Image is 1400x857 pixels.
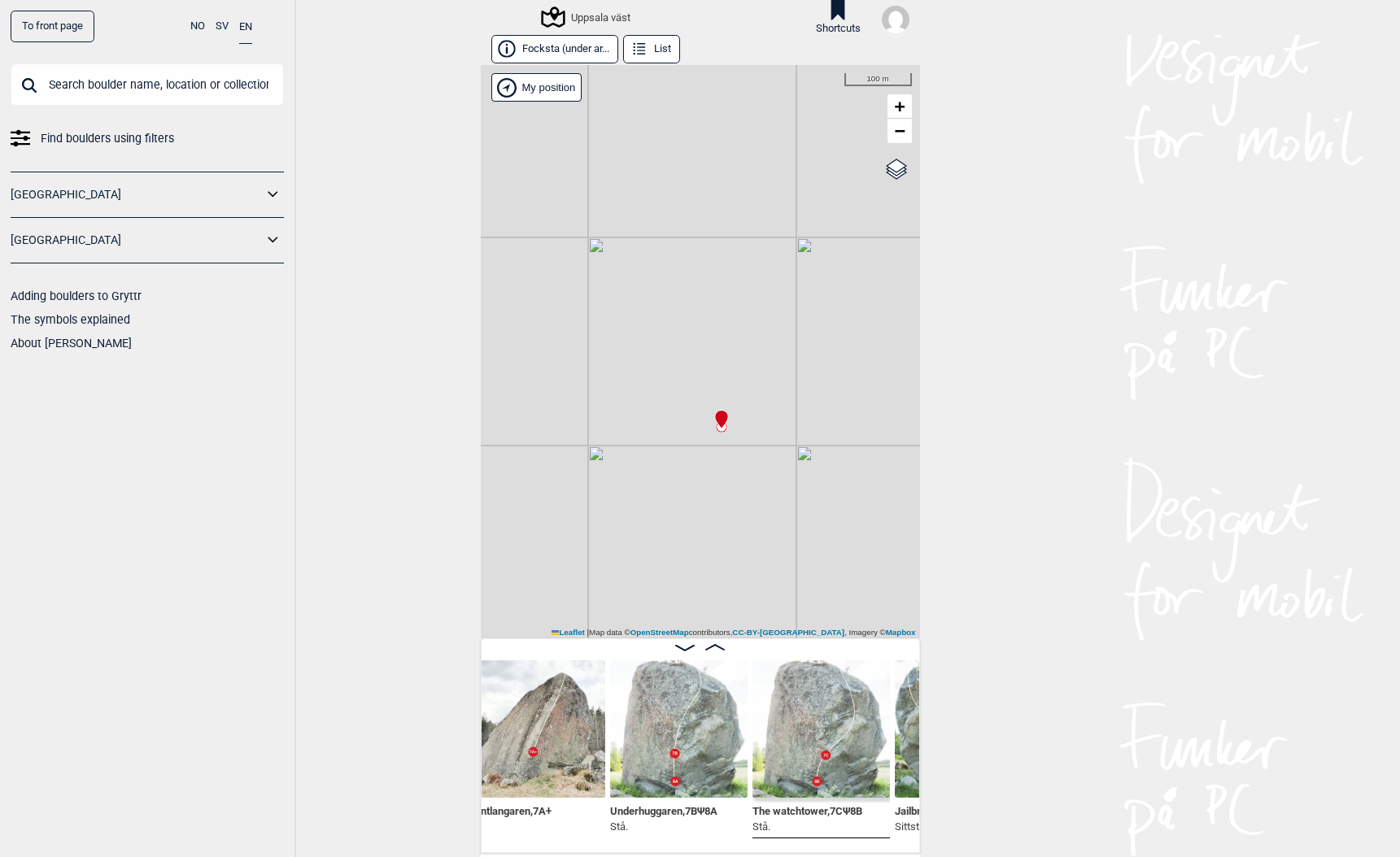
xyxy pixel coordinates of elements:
span: Find boulders using filters [41,127,174,150]
img: The watchtower [752,660,890,798]
a: [GEOGRAPHIC_DATA] [11,228,263,252]
a: Zoom out [888,119,912,143]
button: NO [190,11,205,42]
button: SV [216,11,229,42]
p: Stå. [610,819,717,835]
a: Zoom in [888,94,912,119]
img: Underhuggaren [610,660,748,798]
button: EN [239,11,252,44]
a: Mapbox [886,628,916,637]
span: − [894,120,905,141]
div: Uppsala väst [543,7,630,27]
button: List [623,35,680,63]
img: Jailbreak [895,660,1032,798]
a: To front page [11,11,94,42]
p: Sittstart. [895,819,953,835]
a: [GEOGRAPHIC_DATA] [11,183,263,207]
span: | [587,628,590,637]
img: Hantlangaren [468,660,605,798]
span: Jailbreak , 7C [895,802,953,817]
input: Search boulder name, location or collection [11,63,284,106]
div: Show my position [491,73,582,102]
a: OpenStreetMap [630,628,689,637]
p: Stå. [752,819,862,835]
span: The watchtower , 7C Ψ 8B [752,802,862,817]
span: Hantlangaren , 7A+ [468,802,552,817]
a: Leaflet [552,628,585,637]
span: Underhuggaren , 7B Ψ 8A [610,802,717,817]
a: Adding boulders to Gryttr [11,289,142,302]
div: 100 m [844,73,912,86]
a: The symbols explained [11,313,130,326]
span: + [894,96,905,116]
a: Layers [881,151,912,187]
button: Focksta (under ar... [491,35,618,63]
a: About [PERSON_NAME] [11,337,132,350]
a: CC-BY-[GEOGRAPHIC_DATA] [732,628,844,637]
img: User fallback1 [882,6,909,33]
div: Map data © contributors, , Imagery © [547,627,920,638]
a: Find boulders using filters [11,127,284,150]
